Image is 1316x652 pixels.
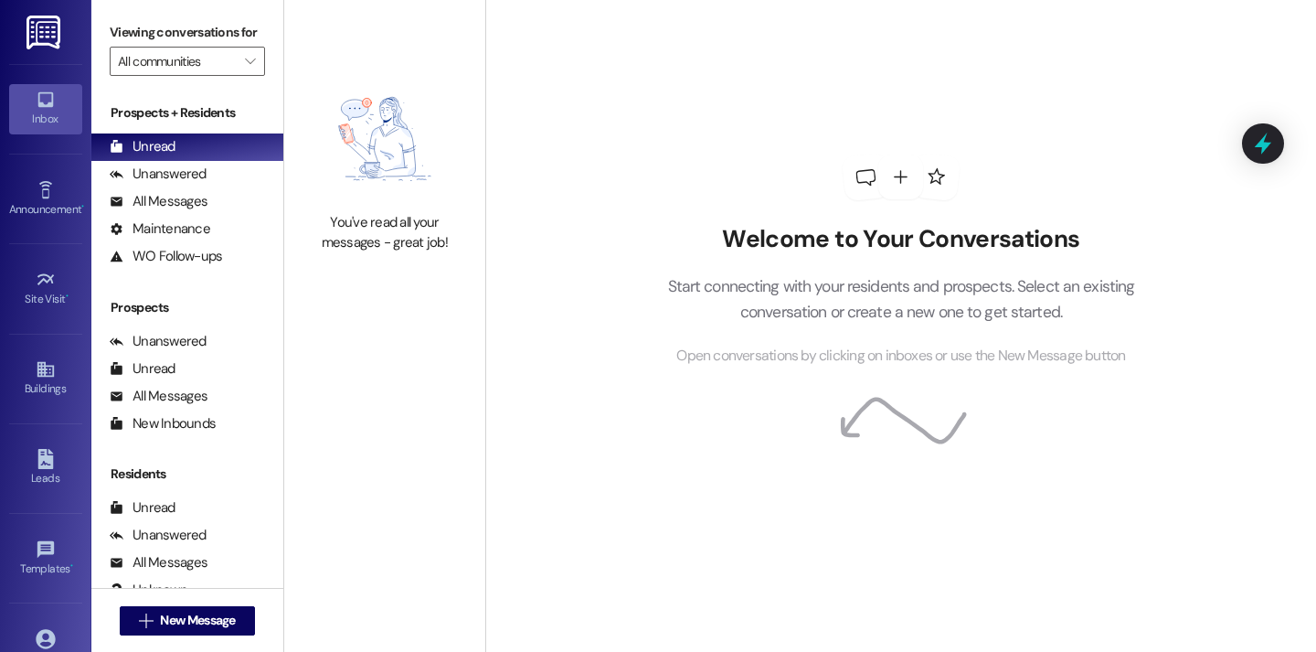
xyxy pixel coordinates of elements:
[91,465,283,484] div: Residents
[640,225,1162,254] h2: Welcome to Your Conversations
[120,606,255,636] button: New Message
[110,332,207,351] div: Unanswered
[676,345,1125,368] span: Open conversations by clicking on inboxes or use the New Message button
[110,137,175,156] div: Unread
[91,298,283,317] div: Prospects
[640,273,1162,326] p: Start connecting with your residents and prospects. Select an existing conversation or create a n...
[160,611,235,630] span: New Message
[110,581,187,600] div: Unknown
[27,16,64,49] img: ResiDesk Logo
[110,553,207,572] div: All Messages
[110,192,207,211] div: All Messages
[110,359,175,379] div: Unread
[110,165,207,184] div: Unanswered
[9,84,82,134] a: Inbox
[9,354,82,403] a: Buildings
[118,47,236,76] input: All communities
[110,414,216,433] div: New Inbounds
[304,213,465,252] div: You've read all your messages - great job!
[9,264,82,314] a: Site Visit •
[110,387,207,406] div: All Messages
[91,103,283,123] div: Prospects + Residents
[110,498,175,518] div: Unread
[70,560,73,572] span: •
[110,247,222,266] div: WO Follow-ups
[9,534,82,583] a: Templates •
[81,200,84,213] span: •
[304,74,465,205] img: empty-state
[66,290,69,303] span: •
[110,526,207,545] div: Unanswered
[9,444,82,493] a: Leads
[245,54,255,69] i: 
[110,219,210,239] div: Maintenance
[110,18,265,47] label: Viewing conversations for
[139,614,153,628] i: 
